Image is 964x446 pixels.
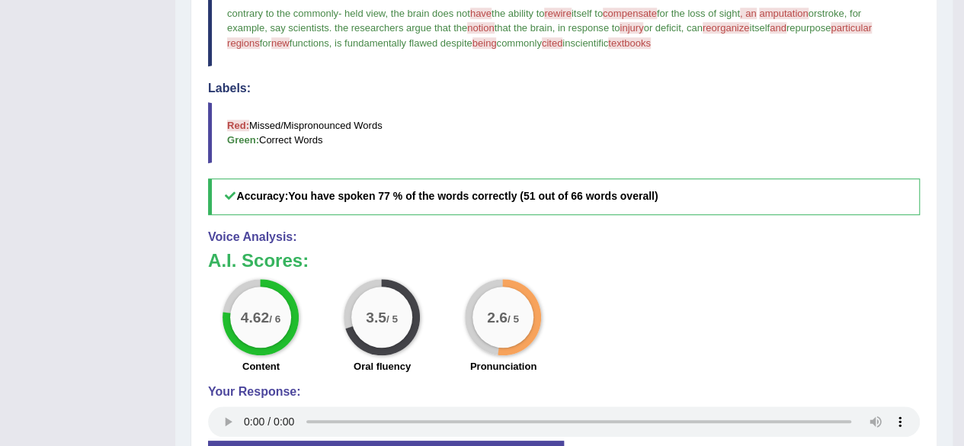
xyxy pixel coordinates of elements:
[329,37,332,49] span: ,
[770,22,786,34] span: and
[354,359,411,374] label: Oral fluency
[844,8,847,19] span: ,
[703,22,749,34] span: reorganize
[208,230,920,244] h4: Voice Analysis:
[242,359,280,374] label: Content
[270,313,281,324] small: / 6
[367,309,387,326] big: 3.5
[570,37,608,49] span: scientific
[542,37,562,49] span: cited
[386,313,398,324] small: / 5
[227,134,259,146] b: Green:
[558,22,620,34] span: in response to
[208,385,920,399] h4: Your Response:
[809,8,818,19] span: or
[329,22,332,34] span: .
[344,8,385,19] span: held view
[620,22,643,34] span: injury
[786,22,831,34] span: repurpose
[492,8,544,19] span: the ability to
[467,22,494,34] span: notion
[472,37,497,49] span: being
[508,313,519,324] small: / 5
[544,8,571,19] span: rewire
[496,37,541,49] span: commonly
[657,8,740,19] span: for the loss of sight
[241,309,269,326] big: 4.62
[759,8,808,19] span: amputation
[271,37,290,49] span: new
[391,8,470,19] span: the brain does not
[552,22,555,34] span: ,
[260,37,271,49] span: for
[562,37,570,49] span: in
[335,22,467,34] span: the researchers argue that the
[227,8,338,19] span: contrary to the commonly
[831,22,871,34] span: particular
[603,8,657,19] span: compensate
[572,8,603,19] span: itself to
[335,37,472,49] span: is fundamentally flawed despite
[208,82,920,95] h4: Labels:
[749,22,770,34] span: itself
[643,22,681,34] span: or deficit
[470,359,536,374] label: Pronunciation
[740,8,757,19] span: , an
[288,190,658,202] b: You have spoken 77 % of the words correctly (51 out of 66 words overall)
[470,8,492,19] span: have
[385,8,388,19] span: ,
[227,37,260,49] span: regions
[817,8,844,19] span: stroke
[608,37,651,49] span: textbooks
[338,8,341,19] span: -
[270,22,328,34] span: say scientists
[264,22,267,34] span: ,
[290,37,329,49] span: functions
[681,22,684,34] span: ,
[687,22,703,34] span: can
[488,309,508,326] big: 2.6
[208,102,920,163] blockquote: Missed/Mispronounced Words Correct Words
[227,120,249,131] b: Red:
[208,250,309,271] b: A.I. Scores:
[495,22,552,34] span: that the brain
[208,178,920,214] h5: Accuracy:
